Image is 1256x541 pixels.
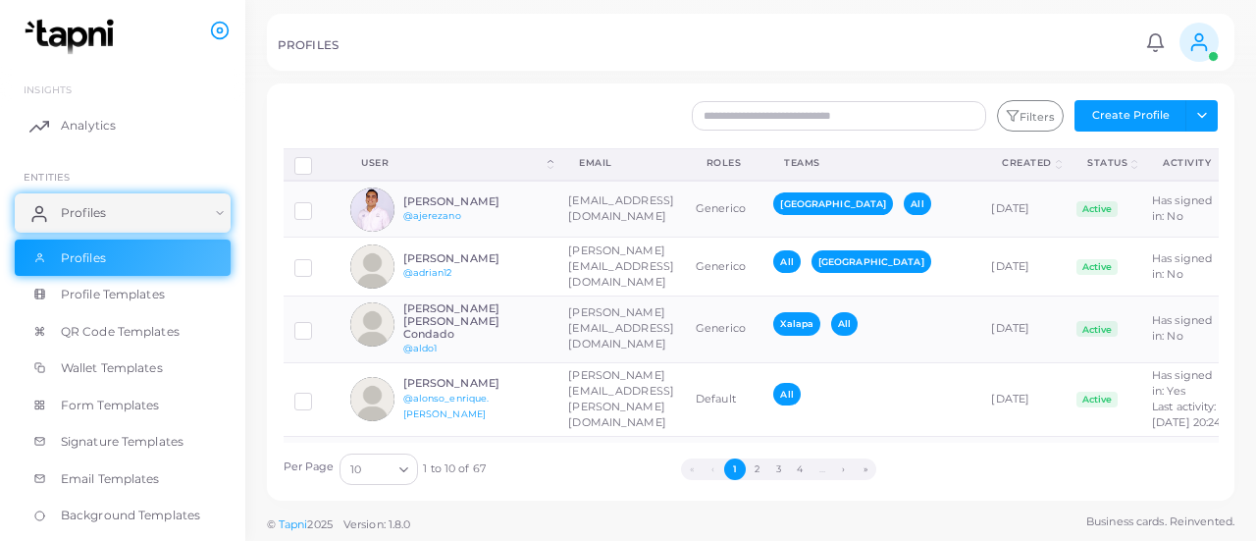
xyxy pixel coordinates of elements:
[15,106,231,145] a: Analytics
[1086,514,1234,530] span: Business cards. Reinvented.
[61,507,200,524] span: Background Templates
[706,156,742,170] div: Roles
[980,181,1066,238] td: [DATE]
[855,459,876,480] button: Go to last page
[685,297,763,363] td: Generico
[403,393,490,419] a: @alonso_enrique.[PERSON_NAME]
[1087,156,1127,170] div: Status
[340,454,418,485] div: Search for option
[403,252,548,265] h6: [PERSON_NAME]
[423,461,485,477] span: 1 to 10 of 67
[61,204,106,222] span: Profiles
[833,459,855,480] button: Go to next page
[350,302,394,347] img: avatar
[1152,313,1212,343] span: Has signed in: No
[811,250,931,273] span: [GEOGRAPHIC_DATA]
[1076,392,1118,407] span: Active
[403,343,438,353] a: @aldo1
[15,240,231,277] a: Profiles
[685,437,763,496] td: Generico
[980,437,1066,496] td: [DATE]
[773,383,800,406] span: All
[350,377,394,421] img: avatar
[61,359,163,377] span: Wallet Templates
[685,238,763,297] td: Generico
[1152,368,1212,398] span: Has signed in: Yes
[15,387,231,424] a: Form Templates
[361,156,544,170] div: User
[15,423,231,460] a: Signature Templates
[1002,156,1052,170] div: Created
[557,181,685,238] td: [EMAIL_ADDRESS][DOMAIN_NAME]
[767,459,789,480] button: Go to page 3
[773,312,820,335] span: Xalapa
[980,238,1066,297] td: [DATE]
[486,459,1072,480] ul: Pagination
[557,238,685,297] td: [PERSON_NAME][EMAIL_ADDRESS][DOMAIN_NAME]
[15,350,231,387] a: Wallet Templates
[997,100,1064,132] button: Filters
[557,362,685,437] td: [PERSON_NAME][EMAIL_ADDRESS][PERSON_NAME][DOMAIN_NAME]
[724,459,746,480] button: Go to page 1
[403,267,452,278] a: @adrian12
[284,148,340,181] th: Row-selection
[980,362,1066,437] td: [DATE]
[343,517,411,531] span: Version: 1.8.0
[904,192,930,215] span: All
[403,210,461,221] a: @ajerezano
[61,323,180,341] span: QR Code Templates
[279,517,308,531] a: Tapni
[685,181,763,238] td: Generico
[24,171,70,183] span: ENTITIES
[1076,201,1118,217] span: Active
[746,459,767,480] button: Go to page 2
[1076,259,1118,275] span: Active
[61,397,160,414] span: Form Templates
[15,460,231,498] a: Email Templates
[1076,321,1118,337] span: Active
[18,19,127,55] img: logo
[15,193,231,233] a: Profiles
[773,192,893,215] span: [GEOGRAPHIC_DATA]
[350,188,394,232] img: avatar
[1163,156,1211,170] div: activity
[579,156,663,170] div: Email
[980,297,1066,363] td: [DATE]
[831,312,858,335] span: All
[403,195,548,208] h6: [PERSON_NAME]
[15,497,231,534] a: Background Templates
[1152,193,1212,223] span: Has signed in: No
[15,313,231,351] a: QR Code Templates
[61,286,165,303] span: Profile Templates
[685,362,763,437] td: Default
[15,276,231,313] a: Profile Templates
[773,250,800,273] span: All
[403,377,548,390] h6: [PERSON_NAME]
[61,117,116,135] span: Analytics
[363,459,392,480] input: Search for option
[307,516,332,533] span: 2025
[350,244,394,289] img: avatar
[24,83,72,95] span: INSIGHTS
[278,38,339,52] h5: PROFILES
[557,297,685,363] td: [PERSON_NAME][EMAIL_ADDRESS][DOMAIN_NAME]
[1152,251,1212,281] span: Has signed in: No
[284,460,335,475] label: Per Page
[784,156,959,170] div: Teams
[1152,400,1221,429] span: Last activity: [DATE] 20:24
[61,249,106,267] span: Profiles
[267,516,410,533] span: ©
[61,433,183,451] span: Signature Templates
[1074,100,1186,132] button: Create Profile
[61,470,160,488] span: Email Templates
[350,460,361,480] span: 10
[557,437,685,496] td: [PERSON_NAME][EMAIL_ADDRESS][DOMAIN_NAME]
[789,459,811,480] button: Go to page 4
[403,302,548,342] h6: [PERSON_NAME] [PERSON_NAME] Condado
